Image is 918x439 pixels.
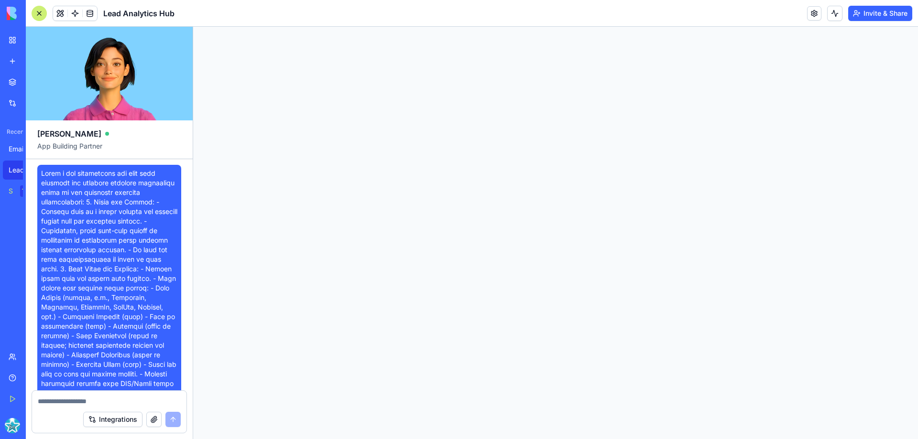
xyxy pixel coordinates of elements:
[3,139,41,159] a: Email Categorizer
[9,186,13,196] div: Social Media Content Generator
[5,418,20,433] img: ACg8ocIInin2p6pcjON7snjoCg-HMTItrRaEI8bAy78i330DTAFXXnte=s96-c
[20,185,35,197] div: TRY
[9,165,35,175] div: Lead Analytics Hub
[103,8,175,19] span: Lead Analytics Hub
[83,412,142,427] button: Integrations
[9,144,35,154] div: Email Categorizer
[7,7,66,20] img: logo
[37,141,181,159] span: App Building Partner
[3,182,41,201] a: Social Media Content GeneratorTRY
[3,161,41,180] a: Lead Analytics Hub
[3,128,23,136] span: Recent
[37,128,101,139] span: [PERSON_NAME]
[848,6,912,21] button: Invite & Share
